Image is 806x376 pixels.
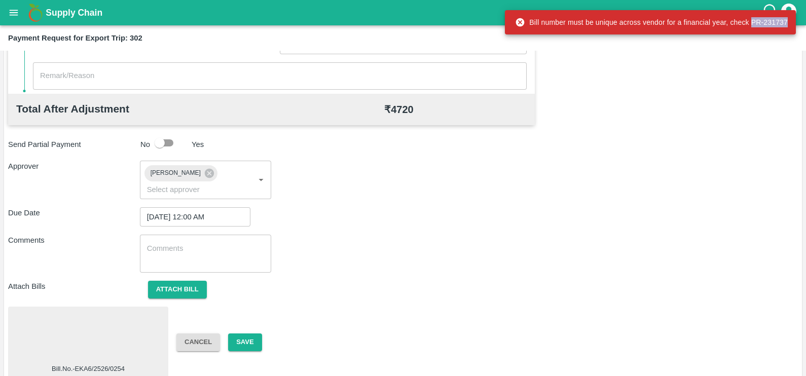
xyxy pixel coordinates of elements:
[254,173,268,186] button: Open
[140,139,150,150] p: No
[46,8,102,18] b: Supply Chain
[8,161,140,172] p: Approver
[2,1,25,24] button: open drawer
[25,3,46,23] img: logo
[515,13,788,31] div: Bill number must be unique across vendor for a financial year, check PR-231737
[8,281,140,292] p: Attach Bills
[143,183,239,196] input: Select approver
[46,6,762,20] a: Supply Chain
[228,333,262,351] button: Save
[780,2,798,23] div: account of current user
[144,165,217,181] div: [PERSON_NAME]
[176,333,220,351] button: Cancel
[8,34,142,42] b: Payment Request for Export Trip: 302
[148,281,207,298] button: Attach bill
[8,235,140,246] p: Comments
[384,104,414,115] b: ₹ 4720
[8,139,136,150] p: Send Partial Payment
[192,139,204,150] p: Yes
[16,103,129,115] b: Total After Adjustment
[52,364,125,374] span: Bill.No.-EKA6/2526/0254
[8,207,140,218] p: Due Date
[144,168,207,178] span: [PERSON_NAME]
[762,4,780,22] div: customer-support
[140,207,243,227] input: Choose date, selected date is Sep 11, 2025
